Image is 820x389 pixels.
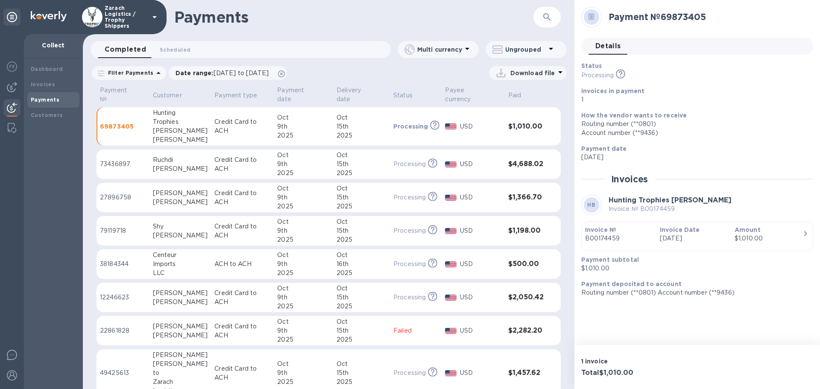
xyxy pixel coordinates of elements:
h3: $1,010.00 [508,123,544,131]
h2: Payment № 69873405 [609,12,806,22]
img: USD [445,161,457,167]
div: Unpin categories [3,9,20,26]
p: Processing [393,193,426,202]
p: Payment type [214,91,257,100]
div: [PERSON_NAME] [153,322,208,331]
img: USD [445,195,457,201]
p: Credit Card to ACH [214,117,270,135]
div: [PERSON_NAME] [153,126,208,135]
p: $1,010.00 [581,264,806,273]
p: USD [460,369,501,377]
div: Centeur [153,251,208,260]
p: USD [460,260,501,269]
p: [DATE] [660,234,728,243]
h2: Invoices [611,174,648,184]
h3: $1,457.62 [508,369,544,377]
p: 38184344 [100,260,146,269]
p: Payment date [277,86,319,104]
img: USD [445,295,457,301]
p: Credit Card to ACH [214,189,270,207]
p: Delivery date [337,86,375,104]
p: Credit Card to ACH [214,322,270,340]
p: Processing [393,122,428,131]
p: Customer [153,91,182,100]
div: Oct [337,317,387,326]
div: 2025 [337,169,387,178]
div: Oct [337,151,387,160]
div: Oct [337,284,387,293]
div: 15th [337,293,387,302]
b: How the vendor wants to receive [581,112,687,119]
img: USD [445,261,457,267]
h3: $2,050.42 [508,293,544,301]
p: 73436897 [100,160,146,169]
div: 9th [277,226,330,235]
p: 22861828 [100,326,146,335]
h3: $1,198.00 [508,227,544,235]
div: Oct [337,113,387,122]
div: Imports [153,260,208,269]
div: Trophies [153,117,208,126]
p: ACH to ACH [214,260,270,269]
div: 2025 [277,169,330,178]
div: Routing number (**0801) [581,120,806,129]
div: 15th [337,193,387,202]
p: Download file [510,69,555,77]
div: [PERSON_NAME] [153,331,208,340]
span: Completed [105,44,146,56]
div: [PERSON_NAME] [153,351,208,360]
img: USD [445,328,457,334]
p: 69873405 [100,122,146,131]
div: 2025 [277,302,330,311]
div: 2025 [337,131,387,140]
div: Oct [277,317,330,326]
p: Processing [393,226,426,235]
div: Oct [337,360,387,369]
span: Payment type [214,91,268,100]
span: Payment date [277,86,330,104]
div: Oct [337,217,387,226]
p: Status [393,91,413,100]
div: 9th [277,293,330,302]
div: 2025 [337,202,387,211]
h3: $1,366.70 [508,193,544,202]
span: Delivery date [337,86,387,104]
h3: $4,688.02 [508,160,544,168]
b: Status [581,62,602,69]
img: USD [445,370,457,376]
div: [PERSON_NAME] [153,231,208,240]
b: Amount [735,226,761,233]
p: USD [460,226,501,235]
p: B00174459 [585,234,653,243]
p: 27896758 [100,193,146,202]
h1: Payments [174,8,533,26]
p: Processing [393,160,426,169]
b: Invoices in payment [581,88,645,94]
b: HB [587,202,595,208]
p: 49425613 [100,369,146,377]
div: Shy [153,222,208,231]
div: $1,010.00 [735,234,802,243]
div: to [153,369,208,377]
p: Credit Card to ACH [214,222,270,240]
button: Invoice №B00174459Invoice Date[DATE]Amount$1,010.00 [581,222,813,251]
p: USD [460,122,501,131]
div: Zarach [153,377,208,386]
b: Invoices [31,81,55,88]
b: Invoice Date [660,226,700,233]
div: 2025 [337,269,387,278]
div: Oct [337,251,387,260]
div: Oct [337,184,387,193]
span: [DATE] to [DATE] [214,70,269,76]
div: Oct [277,360,330,369]
span: Paid [508,91,533,100]
div: [PERSON_NAME] [153,298,208,307]
p: Ungrouped [505,45,546,54]
b: Invoice № [585,226,616,233]
div: Oct [277,217,330,226]
div: [PERSON_NAME] [153,198,208,207]
div: [PERSON_NAME] [153,164,208,173]
p: Processing [393,293,426,302]
div: 16th [337,260,387,269]
p: Processing [393,369,426,377]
